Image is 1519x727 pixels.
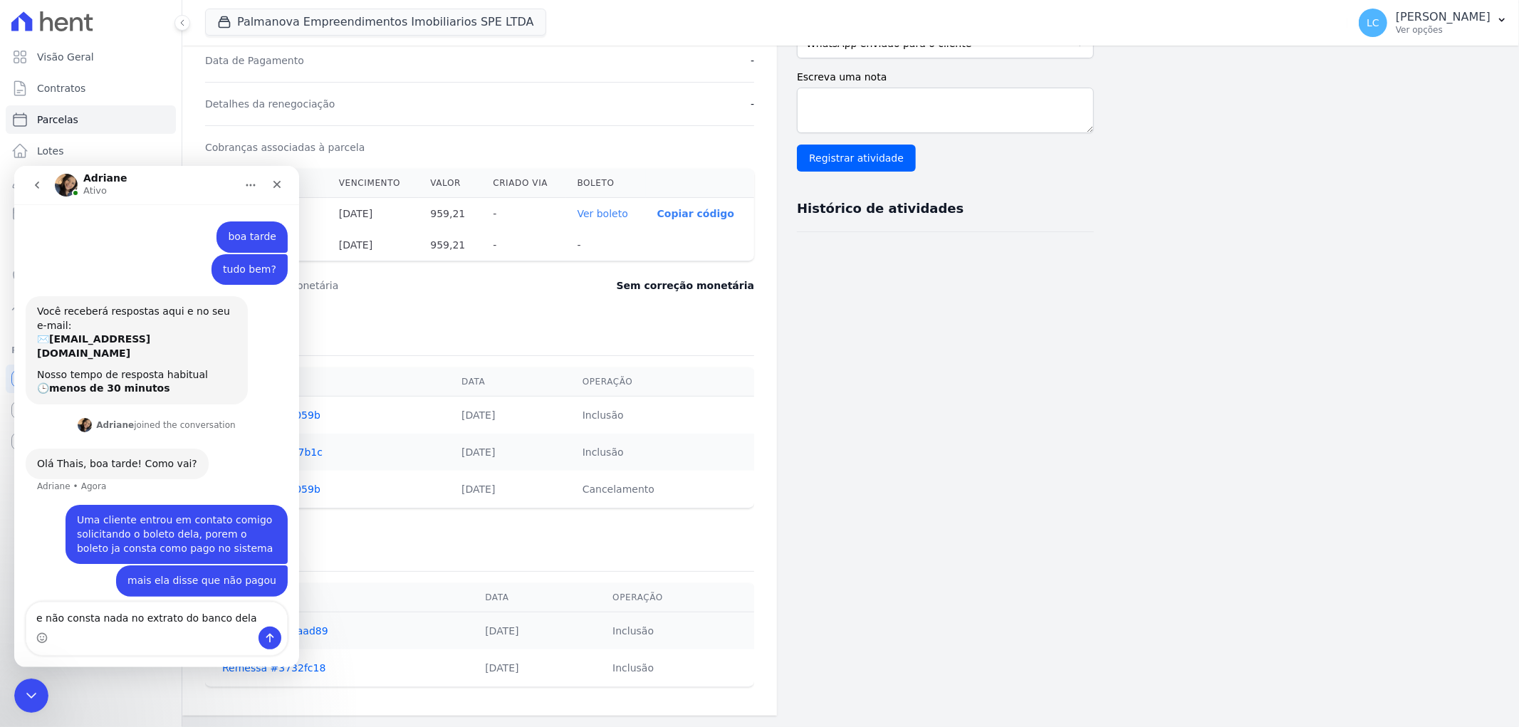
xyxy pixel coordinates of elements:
td: Inclusão [595,612,754,650]
div: mais ela disse que não pagou [102,399,273,431]
a: Remessa #3732fc18 [222,662,325,674]
a: Conta Hent [6,396,176,424]
div: Thais diz… [11,399,273,448]
div: Adriane diz… [11,283,273,340]
a: Negativação [6,262,176,291]
th: [DATE] [328,229,419,261]
th: - [481,229,565,261]
td: Inclusão [565,397,754,434]
div: Plataformas [11,342,170,359]
span: Lotes [37,144,64,158]
b: Adriane [82,254,120,264]
th: [DATE] [328,198,419,230]
button: LC [PERSON_NAME] Ver opções [1347,3,1519,43]
span: Visão Geral [37,50,94,64]
button: Enviar uma mensagem [244,461,267,483]
button: Palmanova Empreendimentos Imobiliarios SPE LTDA [205,9,546,36]
td: Cancelamento [565,471,754,508]
td: Inclusão [565,434,754,471]
div: mais ela disse que não pagou [113,408,262,422]
th: - [566,229,646,261]
td: [DATE] [444,397,565,434]
a: Retorno #f4a3059b [222,483,320,495]
dt: Cobranças associadas à parcela [205,140,365,155]
th: Data [444,367,565,397]
td: [DATE] [444,471,565,508]
dt: Detalhes da renegociação [205,97,335,111]
div: Nosso tempo de resposta habitual 🕒 [23,202,222,230]
h3: Histórico de atividades [797,200,964,217]
textarea: Envie uma mensagem... [12,436,273,461]
p: [PERSON_NAME] [1396,10,1491,24]
div: Olá Thais, boa tarde! Como vai?Adriane • Agora [11,283,194,314]
th: 959,21 [419,229,481,261]
dd: Sem correção monetária [617,278,754,293]
a: Parcelas [6,105,176,134]
dt: Última correção monetária [205,278,530,293]
th: Operação [595,583,754,612]
a: Troca de Arquivos [6,293,176,322]
dd: - [751,53,754,68]
div: Adriane • Agora [23,316,93,325]
th: Operação [565,367,754,397]
th: Valor [419,169,481,198]
h3: Importação [205,537,754,554]
a: Visão Geral [6,43,176,71]
b: menos de 30 minutos [35,216,156,228]
a: Retorno #f4a3059b [222,409,320,421]
dd: - [751,97,754,111]
th: Vencimento [328,169,419,198]
td: [DATE] [468,612,595,650]
a: Minha Carteira [6,199,176,228]
th: Boleto [566,169,646,198]
iframe: Intercom live chat [14,679,48,713]
div: Uma cliente entrou em contato comigo solicitando o boleto dela, porem o boleto ja consta como pag... [51,339,273,398]
h3: Exportação [205,321,754,338]
dt: Data de Pagamento [205,53,304,68]
img: Profile image for Adriane [63,252,78,266]
span: Contratos [37,81,85,95]
td: Inclusão [595,649,754,686]
span: LC [1367,18,1379,28]
button: Copiar código [657,208,734,219]
div: Uma cliente entrou em contato comigo solicitando o boleto dela, porem o boleto ja consta como pag... [63,347,262,389]
b: [EMAIL_ADDRESS][DOMAIN_NAME] [23,167,136,193]
div: joined the conversation [82,253,221,266]
a: Recebíveis [6,365,176,393]
iframe: Intercom live chat [14,166,299,667]
a: Lotes [6,137,176,165]
td: [DATE] [468,649,595,686]
a: Transferências [6,231,176,259]
th: 959,21 [419,198,481,230]
a: Clientes [6,168,176,197]
div: Olá Thais, boa tarde! Como vai? [23,291,183,305]
span: Parcelas [37,113,78,127]
th: Arquivo [205,583,468,612]
p: Ver opções [1396,24,1491,36]
div: Thais diz… [11,339,273,399]
td: [DATE] [444,434,565,471]
a: Ver boleto [578,208,628,219]
div: Adriane diz… [11,250,273,283]
input: Registrar atividade [797,145,916,172]
th: Data [468,583,595,612]
th: - [481,198,565,230]
label: Escreva uma nota [797,70,1094,85]
a: Contratos [6,74,176,103]
th: Criado via [481,169,565,198]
